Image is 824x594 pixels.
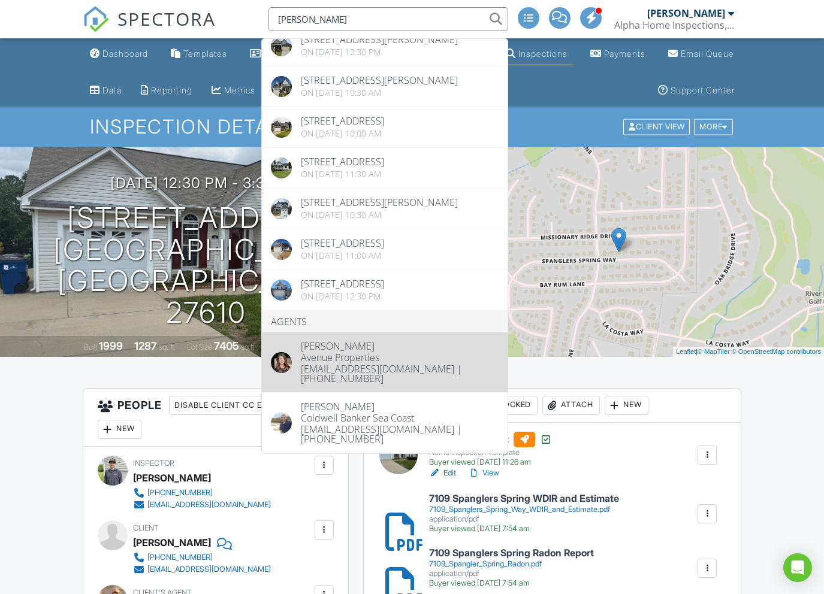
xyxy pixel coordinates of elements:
a: View [468,467,499,479]
div: On [DATE] 12:30 pm [301,47,458,57]
div: [PHONE_NUMBER] [147,488,213,498]
div: Payments [604,49,645,59]
img: 8685862%2Fcover_photos%2F4dArDjvTturdYTJjhoPS%2Foriginal.jpeg [271,76,292,97]
h1: [STREET_ADDRESS] [GEOGRAPHIC_DATA], [GEOGRAPHIC_DATA] 27610 [19,202,393,329]
div: Buyer viewed [DATE] 7:54 am [429,578,594,588]
img: 8244003%2Fcover_photos%2Fo6aBRVyzyz20IoYMpesA%2Foriginal.8244003-1741360631040 [271,198,292,219]
div: 1287 [134,340,157,352]
div: Dashboard [102,49,148,59]
div: [STREET_ADDRESS] [301,157,384,166]
div: On [DATE] 10:30 am [301,88,458,98]
div: New [98,420,141,439]
div: Reporting [151,85,192,95]
img: Samiera_Jones.jpg [271,352,292,373]
div: On [DATE] 12:30 pm [301,292,384,301]
h3: [DATE] 12:30 pm - 3:30 pm [110,175,301,191]
h3: Reports [364,389,741,423]
div: [STREET_ADDRESS] [301,279,384,289]
div: Buyer viewed [DATE] 7:54 am [429,524,619,534]
div: Attach [542,396,600,415]
div: Templates [183,49,227,59]
a: Payments [585,43,650,65]
a: © OpenStreetMap contributors [732,348,821,355]
div: [EMAIL_ADDRESS][DOMAIN_NAME] | [PHONE_NUMBER] [301,423,499,444]
span: Client [133,523,159,532]
a: Support Center [653,80,740,102]
img: 9140000%2Fcover_photos%2Fh7Z8bAhLB1amnxiLG377%2Foriginal.jpeg [271,35,292,56]
img: 7860829%2Fcover_photos%2FzKwUTTeUu5wiEDskmEj8%2Foriginal.7860829-1735838049819 [271,280,292,301]
span: Built [84,343,97,351]
a: [PHONE_NUMBER] [133,487,271,499]
a: 7109 Spanglers Spring WDIR and Estimate 7109_Spanglers_Spring_Way_WDIR_and_Estimate.pdf applicati... [429,493,619,534]
div: [EMAIL_ADDRESS][DOMAIN_NAME] [147,565,271,574]
a: Data [85,80,126,102]
a: [EMAIL_ADDRESS][DOMAIN_NAME] [133,499,271,511]
div: On [DATE] 10:30 am [301,210,458,220]
h6: 7109 Spanglers Spring Radon Report [429,548,594,559]
a: Edit [429,467,456,479]
div: [PERSON_NAME] [301,402,499,411]
div: Metrics [224,85,255,95]
img: 8556520%2Fcover_photos%2FdxRQJosfWztMtKsyXT3Y%2Foriginal.jpeg [271,157,292,178]
div: Client View [623,119,690,135]
div: Support Center [671,85,735,95]
h3: People [83,389,348,447]
div: [STREET_ADDRESS][PERSON_NAME] [301,75,458,85]
div: On [DATE] 11:00 am [301,251,384,260]
div: Open Intercom Messenger [783,553,812,582]
a: Contacts [245,43,306,65]
div: 7405 [214,340,239,352]
div: More [694,119,733,135]
a: [PHONE_NUMBER] [133,551,271,563]
a: Leaflet [676,348,696,355]
div: application/pdf [429,569,594,578]
div: On [DATE] 11:30 am [301,169,384,179]
div: application/pdf [429,514,619,524]
a: © MapTiler [698,348,730,355]
div: [STREET_ADDRESS] [301,238,384,248]
div: New [605,396,648,415]
div: Coldwell Banker Sea Coast [301,411,499,423]
div: [EMAIL_ADDRESS][DOMAIN_NAME] | [PHONE_NUMBER] [301,362,499,383]
a: Inspections [501,43,572,65]
h6: 7109 Spanglers Spring WDIR and Estimate [429,493,619,504]
a: Client View [622,122,693,131]
div: Avenue Properties [301,351,499,362]
a: Reporting [136,80,197,102]
div: [PERSON_NAME] [133,534,211,551]
img: The Best Home Inspection Software - Spectora [83,6,109,32]
div: | [673,347,824,357]
span: Lot Size [187,343,212,351]
div: [STREET_ADDRESS][PERSON_NAME] [301,198,458,207]
div: [EMAIL_ADDRESS][DOMAIN_NAME] [147,500,271,510]
div: [PHONE_NUMBER] [147,553,213,562]
div: Inspections [518,49,568,59]
a: Templates [166,43,232,65]
span: Inspector [133,459,174,468]
a: SPECTORA [83,16,216,41]
img: 8052489%2Fcover_photos%2FfrHpvNFaPIo9A4PWX9vZ%2Foriginal.8052489-1738684772158 [271,239,292,260]
div: 7109_Spanglers_Spring_Way_WDIR_and_Estimate.pdf [429,505,619,514]
a: [EMAIL_ADDRESS][DOMAIN_NAME] [133,563,271,575]
a: Metrics [207,80,260,102]
a: Dashboard [85,43,153,65]
div: Disable Client CC Email [169,396,287,415]
li: Agents [262,311,508,332]
div: [STREET_ADDRESS][PERSON_NAME] [301,35,458,44]
div: Email Queue [681,49,734,59]
div: Data [102,85,122,95]
a: 7109 Spanglers Spring Radon Report 7109_Spangler_Spring_Radon.pdf application/pdf Buyer viewed [D... [429,548,594,588]
span: sq. ft. [159,343,176,351]
span: sq.ft. [241,343,256,351]
img: jpeg [271,413,292,434]
div: 7109_Spangler_Spring_Radon.pdf [429,559,594,569]
div: 1999 [99,340,123,352]
div: [PERSON_NAME] [133,469,211,487]
h1: Inspection Details [90,116,734,137]
div: [PERSON_NAME] [647,7,725,19]
span: SPECTORA [117,6,216,31]
div: [STREET_ADDRESS] [301,116,384,126]
div: Buyer viewed [DATE] 11:26 am [429,457,552,467]
a: Email Queue [663,43,739,65]
input: Search everything... [268,7,508,31]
